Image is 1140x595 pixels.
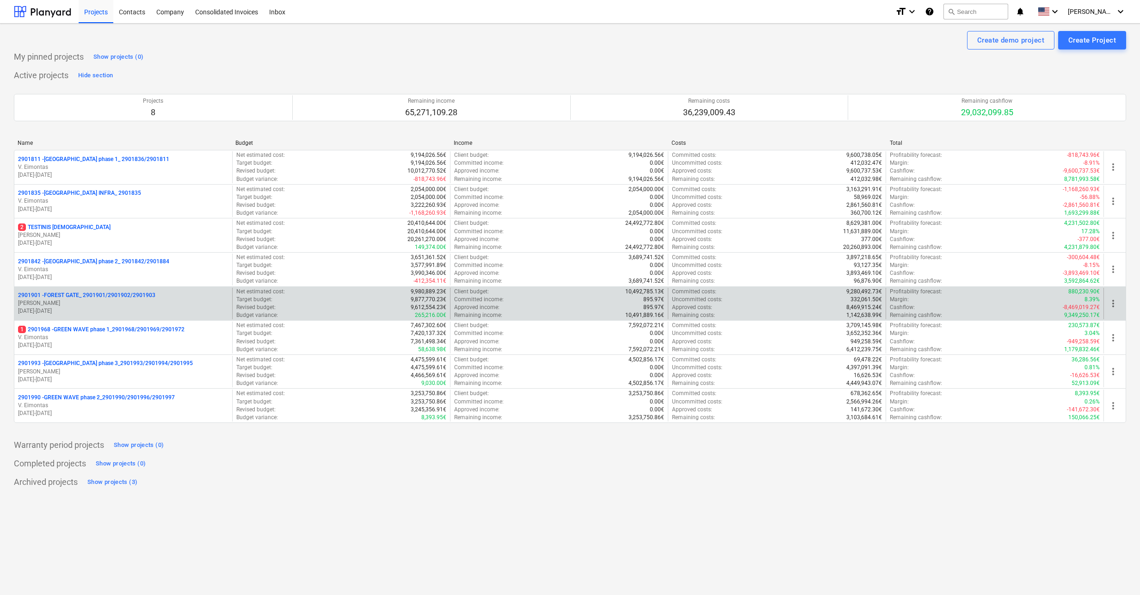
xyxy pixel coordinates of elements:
p: [PERSON_NAME] [18,299,228,307]
p: Remaining costs [683,97,735,105]
p: 4,466,569.61€ [411,372,446,379]
p: 4,475,599.61€ [411,364,446,372]
p: 4,231,502.80€ [1064,219,1100,227]
p: -8,469,019.27€ [1063,304,1100,311]
p: 20,410,644.00€ [407,228,446,236]
p: Remaining cashflow : [890,311,942,319]
p: Remaining costs : [672,243,715,251]
p: 949,258.59€ [850,338,882,346]
p: Committed income : [454,261,504,269]
p: -1,168,260.93€ [409,209,446,217]
span: more_vert [1108,400,1119,411]
p: Remaining income : [454,175,502,183]
p: 9,194,026.56€ [629,175,664,183]
span: more_vert [1108,366,1119,377]
p: 2901842 - [GEOGRAPHIC_DATA] phase 2_ 2901842/2901884 [18,258,169,266]
p: 8 [143,107,163,118]
p: Client budget : [454,288,489,296]
p: 3,990,346.00€ [411,269,446,277]
p: 2,054,000.00€ [629,209,664,217]
p: Remaining income : [454,277,502,285]
p: -3,893,469.10€ [1063,269,1100,277]
p: 2,054,000.00€ [629,186,664,193]
p: Target budget : [236,193,272,201]
div: Costs [672,140,882,146]
p: 2901835 - [GEOGRAPHIC_DATA] INFRA_ 2901835 [18,189,141,197]
p: Remaining cashflow : [890,277,942,285]
p: 6,412,239.75€ [846,346,882,353]
p: Committed income : [454,364,504,372]
iframe: Chat Widget [1094,551,1140,595]
p: Budget variance : [236,277,278,285]
p: Net estimated cost : [236,254,285,261]
p: [DATE] - [DATE] [18,341,228,349]
p: Remaining costs : [672,277,715,285]
p: Approved costs : [672,269,712,277]
p: 2,861,560.81€ [846,201,882,209]
div: 2901993 -[GEOGRAPHIC_DATA] phase 3_2901993/2901994/2901995[PERSON_NAME][DATE]-[DATE] [18,359,228,383]
p: 0.00€ [650,261,664,269]
p: 7,592,072.21€ [629,322,664,329]
p: Approved income : [454,201,499,209]
p: 0.00€ [650,329,664,337]
p: V. Eimontas [18,402,228,409]
p: 10,012,770.52€ [407,167,446,175]
div: Create demo project [977,34,1044,46]
p: 93,127.35€ [854,261,882,269]
div: Income [454,140,664,146]
p: Remaining income : [454,311,502,319]
p: 0.00€ [650,193,664,201]
p: Budget variance : [236,311,278,319]
p: 0.00€ [650,201,664,209]
p: Uncommitted costs : [672,329,722,337]
p: Profitability forecast : [890,322,942,329]
p: 7,361,498.34€ [411,338,446,346]
p: 24,492,772.80€ [625,243,664,251]
p: 332,061.50€ [850,296,882,304]
p: Approved costs : [672,201,712,209]
p: 36,286.56€ [1072,356,1100,364]
span: more_vert [1108,230,1119,241]
p: -9,600,737.53€ [1063,167,1100,175]
p: Approved income : [454,304,499,311]
p: 20,261,270.00€ [407,236,446,243]
p: Approved costs : [672,304,712,311]
p: Cashflow : [890,304,915,311]
p: [DATE] - [DATE] [18,171,228,179]
p: [DATE] - [DATE] [18,409,228,417]
p: 3,689,741.52€ [629,277,664,285]
p: 0.00€ [650,236,664,243]
p: V. Eimontas [18,334,228,341]
p: Profitability forecast : [890,151,942,159]
p: Cashflow : [890,338,915,346]
p: [DATE] - [DATE] [18,273,228,281]
div: 2901901 -FOREST GATE_ 2901901/2901902/2901903[PERSON_NAME][DATE]-[DATE] [18,291,228,315]
p: 9,877,770.23€ [411,296,446,304]
p: Remaining income [405,97,457,105]
p: Revised budget : [236,372,276,379]
p: Committed income : [454,193,504,201]
p: Committed income : [454,159,504,167]
p: Budget variance : [236,346,278,353]
div: 2901835 -[GEOGRAPHIC_DATA] INFRA_ 2901835V. Eimontas[DATE]-[DATE] [18,189,228,213]
div: Show projects (0) [114,440,164,451]
p: 3,689,741.52€ [629,254,664,261]
p: 3,893,469.10€ [846,269,882,277]
p: 0.00€ [650,159,664,167]
p: Margin : [890,364,909,372]
p: 1,179,832.46€ [1064,346,1100,353]
p: Client budget : [454,186,489,193]
p: 0.81% [1085,364,1100,372]
p: Net estimated cost : [236,288,285,296]
button: Search [943,4,1008,19]
p: 9,600,738.05€ [846,151,882,159]
p: -377.00€ [1078,236,1100,243]
p: 0.00€ [650,372,664,379]
p: Target budget : [236,228,272,236]
div: 2TESTINIS [DEMOGRAPHIC_DATA][PERSON_NAME][DATE]-[DATE] [18,223,228,247]
p: Approved income : [454,372,499,379]
p: Target budget : [236,159,272,167]
span: [PERSON_NAME] [1068,8,1114,15]
p: [PERSON_NAME] [18,368,228,376]
p: -818,743.96€ [1067,151,1100,159]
